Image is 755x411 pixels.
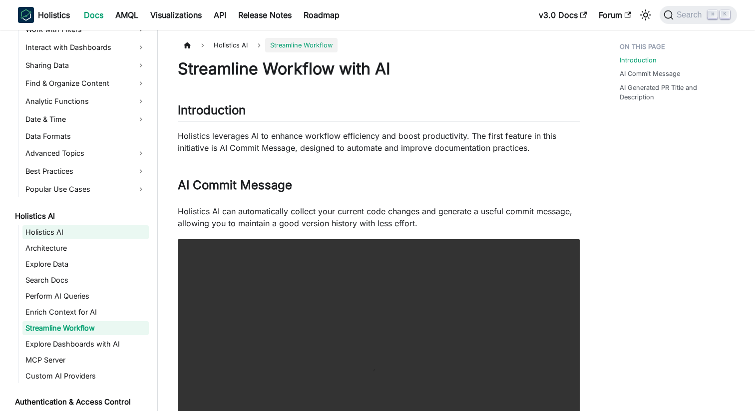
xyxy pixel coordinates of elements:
nav: Breadcrumbs [178,38,580,52]
kbd: K [720,10,730,19]
p: Holistics leverages AI to enhance workflow efficiency and boost productivity. The first feature i... [178,130,580,154]
h1: Streamline Workflow with AI [178,59,580,79]
a: Docs [78,7,109,23]
a: Introduction [620,55,657,65]
nav: Docs sidebar [8,30,158,411]
kbd: ⌘ [708,10,718,19]
a: AI Commit Message [620,69,680,78]
a: AI Generated PR Title and Description [620,83,731,102]
a: AMQL [109,7,144,23]
a: Holistics AI [12,209,149,223]
button: Switch between dark and light mode (currently light mode) [638,7,654,23]
a: MCP Server [22,353,149,367]
h2: Introduction [178,103,580,122]
a: Perform AI Queries [22,289,149,303]
span: Holistics AI [209,38,253,52]
a: Streamline Workflow [22,321,149,335]
a: Find & Organize Content [22,75,149,91]
a: v3.0 Docs [533,7,593,23]
img: Holistics [18,7,34,23]
a: Architecture [22,241,149,255]
a: API [208,7,232,23]
a: Explore Data [22,257,149,271]
a: Forum [593,7,637,23]
a: Explore Dashboards with AI [22,337,149,351]
a: Holistics AI [22,225,149,239]
a: Home page [178,38,197,52]
a: Best Practices [22,163,149,179]
a: HolisticsHolistics [18,7,70,23]
a: Visualizations [144,7,208,23]
span: Streamline Workflow [265,38,338,52]
a: Custom AI Providers [22,369,149,383]
a: Roadmap [298,7,346,23]
a: Advanced Topics [22,145,149,161]
a: Sharing Data [22,57,149,73]
button: Search (Command+K) [660,6,737,24]
p: Holistics AI can automatically collect your current code changes and generate a useful commit mes... [178,205,580,229]
a: Authentication & Access Control [12,395,149,409]
a: Enrich Context for AI [22,305,149,319]
a: Date & Time [22,111,149,127]
a: Search Docs [22,273,149,287]
a: Data Formats [22,129,149,143]
a: Analytic Functions [22,93,149,109]
span: Search [674,10,708,19]
a: Popular Use Cases [22,181,149,197]
a: Release Notes [232,7,298,23]
a: Interact with Dashboards [22,39,149,55]
b: Holistics [38,9,70,21]
h2: AI Commit Message [178,178,580,197]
